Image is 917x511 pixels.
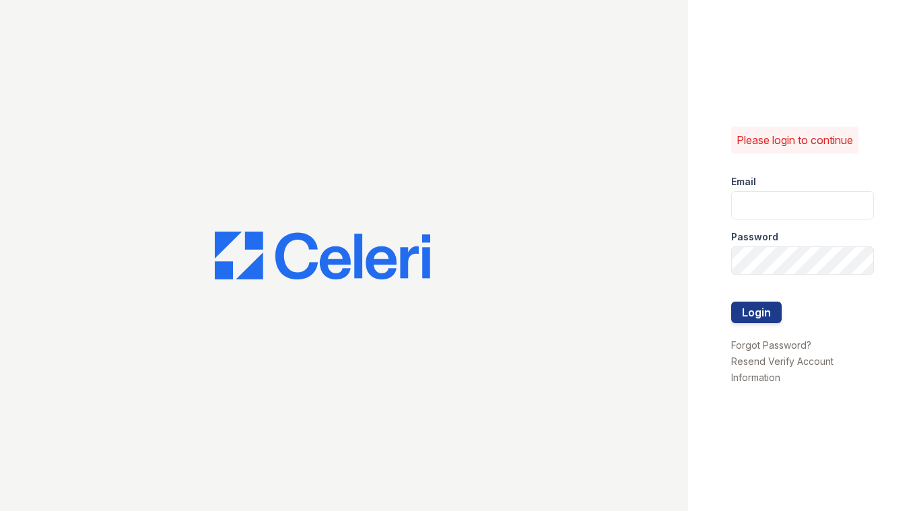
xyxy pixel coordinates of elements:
label: Email [731,175,756,189]
img: CE_Logo_Blue-a8612792a0a2168367f1c8372b55b34899dd931a85d93a1a3d3e32e68fde9ad4.png [215,232,430,280]
label: Password [731,230,778,244]
p: Please login to continue [737,132,853,148]
a: Resend Verify Account Information [731,355,834,383]
a: Forgot Password? [731,339,811,351]
button: Login [731,302,782,323]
